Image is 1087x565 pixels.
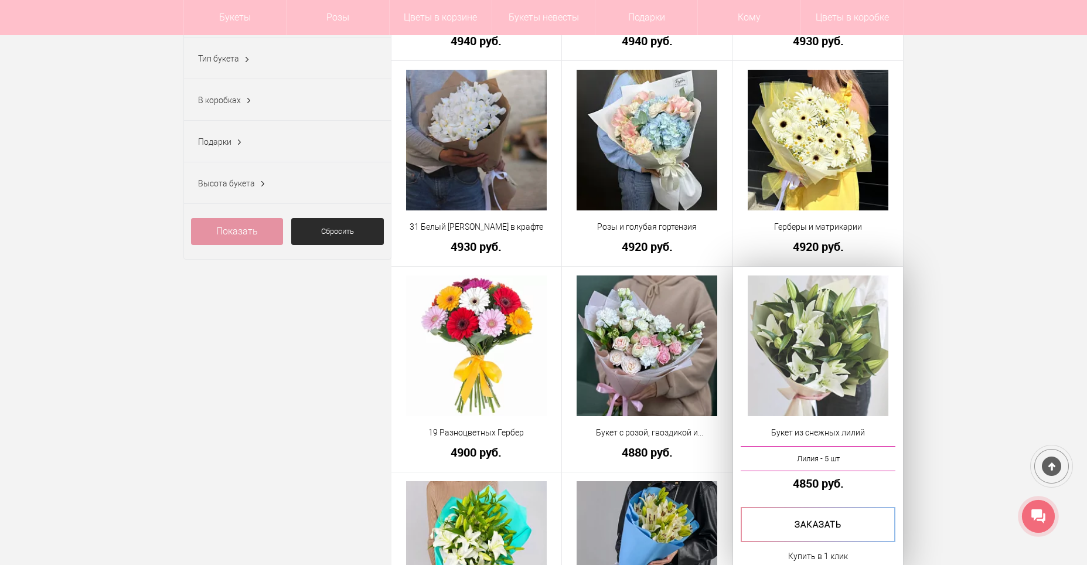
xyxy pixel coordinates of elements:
span: В коробках [198,96,241,105]
span: Тип букета [198,54,239,63]
a: Розы и голубая гортензия [570,221,725,233]
a: 19 Разноцветных Гербер [399,427,554,439]
a: Лилия - 5 шт [741,446,896,471]
img: 19 Разноцветных Гербер [406,275,547,416]
a: Сбросить [291,218,384,245]
img: Герберы и матрикарии [748,70,888,210]
a: 4880 руб. [570,446,725,458]
a: 4930 руб. [741,35,896,47]
a: 31 Белый [PERSON_NAME] в крафте [399,221,554,233]
a: 4900 руб. [399,446,554,458]
a: 4930 руб. [399,240,554,253]
img: Букет из снежных лилий [748,275,888,416]
span: Высота букета [198,179,255,188]
img: Букет с розой, гвоздикой и альстромерией [577,275,717,416]
a: Показать [191,218,284,245]
a: Букет с розой, гвоздикой и альстромерией [570,427,725,439]
a: 4920 руб. [741,240,896,253]
a: 4920 руб. [570,240,725,253]
a: Герберы и матрикарии [741,221,896,233]
img: 31 Белый Ирис в крафте [406,70,547,210]
a: 4940 руб. [399,35,554,47]
a: 4940 руб. [570,35,725,47]
a: Купить в 1 клик [788,549,848,563]
a: 4850 руб. [741,477,896,489]
img: Розы и голубая гортензия [577,70,717,210]
span: Подарки [198,137,231,147]
a: Букет из снежных лилий [741,427,896,439]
